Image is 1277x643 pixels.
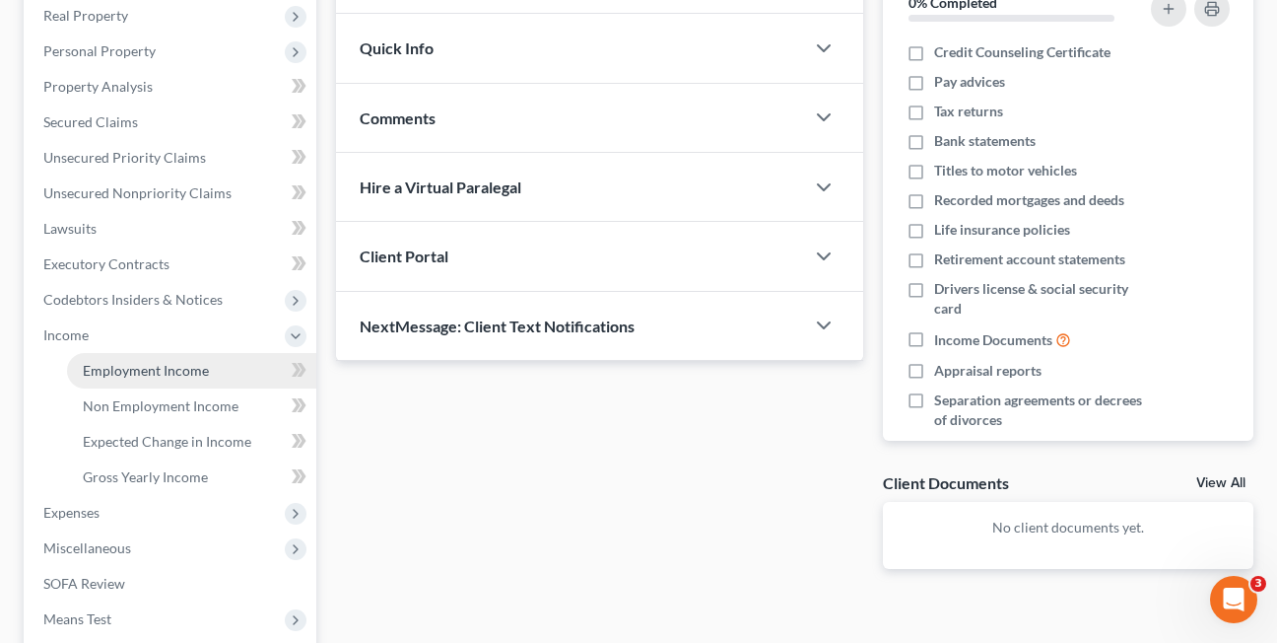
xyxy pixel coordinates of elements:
span: Tax returns [934,102,1003,121]
span: Separation agreements or decrees of divorces [934,391,1144,430]
span: Personal Property [43,42,156,59]
span: Unsecured Priority Claims [43,149,206,166]
span: Quick Info [360,38,434,57]
p: No client documents yet. [899,518,1238,537]
span: Appraisal reports [934,361,1042,381]
a: Non Employment Income [67,389,316,424]
span: Means Test [43,610,111,627]
iframe: Intercom live chat [1210,576,1257,623]
span: Income Documents [934,330,1052,350]
a: Property Analysis [28,69,316,105]
span: 3 [1250,576,1266,592]
span: Employment Income [83,362,209,379]
span: Credit Counseling Certificate [934,42,1110,62]
a: Unsecured Nonpriority Claims [28,176,316,211]
span: SOFA Review [43,575,125,592]
span: Non Employment Income [83,397,238,414]
span: Bank statements [934,131,1036,151]
span: Retirement account statements [934,250,1125,269]
a: Lawsuits [28,211,316,247]
div: Client Documents [883,472,1009,493]
span: Income [43,326,89,343]
span: Expenses [43,504,100,521]
span: Executory Contracts [43,255,169,272]
span: Gross Yearly Income [83,468,208,485]
span: Expected Change in Income [83,433,251,450]
span: Client Portal [360,247,448,265]
span: Real Property [43,7,128,24]
a: Unsecured Priority Claims [28,140,316,176]
span: Miscellaneous [43,539,131,556]
a: Expected Change in Income [67,424,316,460]
span: Life insurance policies [934,220,1070,240]
span: Codebtors Insiders & Notices [43,291,223,308]
span: Drivers license & social security card [934,279,1144,319]
a: View All [1196,476,1245,490]
a: Employment Income [67,353,316,389]
a: Executory Contracts [28,247,316,282]
span: Titles to motor vehicles [934,161,1077,180]
span: Comments [360,108,436,127]
span: Recorded mortgages and deeds [934,190,1124,210]
span: Property Analysis [43,78,153,95]
a: Gross Yearly Income [67,460,316,495]
span: Lawsuits [43,220,97,237]
span: Secured Claims [43,113,138,130]
span: Unsecured Nonpriority Claims [43,184,232,201]
span: NextMessage: Client Text Notifications [360,317,635,335]
a: Secured Claims [28,105,316,140]
a: SOFA Review [28,566,316,602]
span: Pay advices [934,72,1005,92]
span: Hire a Virtual Paralegal [360,178,521,196]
